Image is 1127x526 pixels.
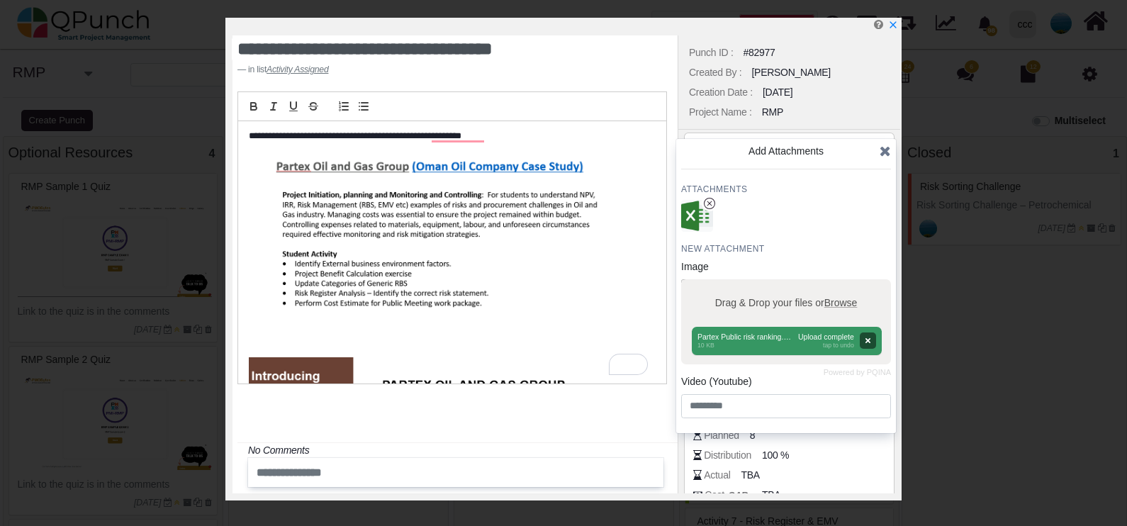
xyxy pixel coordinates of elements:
[267,65,328,74] u: Activity Assigned
[237,63,592,76] footer: in list
[705,488,751,503] div: Cost
[762,488,780,503] span: TBA
[681,200,713,232] div: Partex Public risk ranking.xlsx
[704,468,730,483] div: Actual
[748,145,824,157] span: Add Attachments
[888,19,898,30] a: x
[681,184,891,195] h4: Attachments
[763,85,792,100] div: [DATE]
[888,20,898,30] svg: x
[681,259,709,274] label: Image
[728,490,748,500] b: QAR
[681,243,891,254] h4: New Attachment
[238,121,666,384] div: To enrich screen reader interactions, please activate Accessibility in Grammarly extension settings
[751,65,831,80] div: [PERSON_NAME]
[249,143,648,357] img: oBwAAYBACVAAAAAAAABgrHvEDAAAAAADAWBGgAgAAAAAAwFgRoAIAAAAAAMBYEaACAAAAAADAWBGgAgAAAAAAwFgRoAIAAAAA...
[762,105,783,120] div: RMP
[704,198,715,209] svg: x circle
[750,428,756,443] span: 8
[824,297,858,308] span: Browse
[689,65,741,80] div: Created By :
[681,374,752,389] label: Video (Youtube)
[248,444,309,456] i: No Comments
[689,105,752,120] div: Project Name :
[689,45,734,60] div: Punch ID :
[710,291,863,315] label: Drag & Drop your files or
[681,200,713,232] img: avatar
[267,65,328,74] cite: Source Title
[704,428,739,443] div: Planned
[744,45,775,60] div: #82977
[874,19,883,30] i: Edit Punch
[741,468,759,483] span: TBA
[762,448,789,463] span: 100 %
[704,448,751,463] div: Distribution
[689,85,753,100] div: Creation Date :
[824,369,891,376] a: Powered by PQINA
